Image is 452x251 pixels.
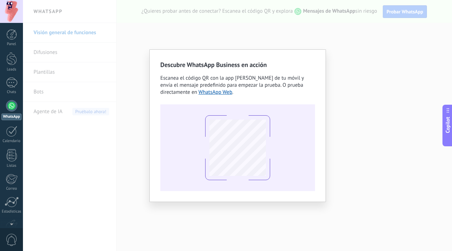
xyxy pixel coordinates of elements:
div: Estadísticas [1,209,22,214]
div: Panel [1,42,22,47]
div: . [160,75,315,96]
a: WhatsApp Web [198,89,232,96]
div: Correo [1,186,22,191]
div: Listas [1,164,22,168]
div: WhatsApp [1,114,22,120]
span: Escanea el código QR con la app [PERSON_NAME] de tu móvil y envía el mensaje predefinido para emp... [160,75,304,96]
h2: Descubre WhatsApp Business en acción [160,60,315,69]
span: Copilot [444,117,451,133]
div: Chats [1,90,22,94]
div: Leads [1,67,22,72]
div: Calendario [1,139,22,143]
